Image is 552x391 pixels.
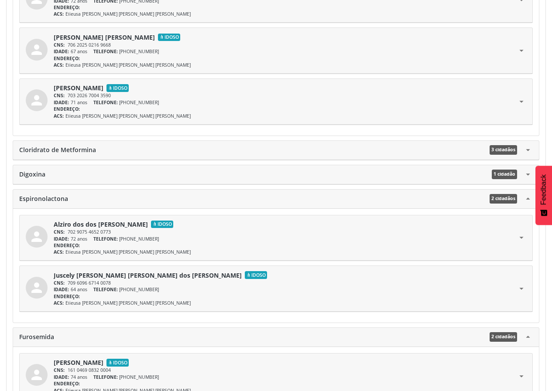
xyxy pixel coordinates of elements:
span: Idoso [158,34,180,41]
i: arrow_drop_up [523,332,533,342]
a: [PERSON_NAME] [54,358,103,367]
span: ENDEREÇO: [54,293,80,299]
i: arrow_drop_down [517,33,526,69]
div: Elieusa [PERSON_NAME] [PERSON_NAME] [PERSON_NAME] [54,300,517,306]
a: [PERSON_NAME] [PERSON_NAME] [54,33,155,42]
i: arrow_drop_down [517,271,526,307]
span: Idoso [106,84,129,92]
div: 71 anos [PHONE_NUMBER] [54,99,517,106]
a: [PERSON_NAME] [54,83,103,92]
div: Elieusa [PERSON_NAME] [PERSON_NAME] [PERSON_NAME] [54,113,517,119]
span: ENDEREÇO: [54,106,80,112]
i: arrow_drop_down [517,220,526,256]
span: ENDEREÇO: [54,242,80,248]
i: arrow_drop_down [517,83,526,119]
span: ACS: [54,62,64,68]
span: IDADE: [54,236,69,242]
span: IDADE: [54,48,69,54]
span: 1 cidadão [492,170,517,179]
a: Juscely [PERSON_NAME] [PERSON_NAME] dos [PERSON_NAME] [54,271,242,280]
span: CNS: [54,92,65,99]
div: Elieusa [PERSON_NAME] [PERSON_NAME] [PERSON_NAME] [54,62,517,68]
span: Espironolactona [19,194,68,204]
span: ENDEREÇO: [54,381,80,387]
button: Feedback - Mostrar pesquisa [535,166,552,225]
span: 2 cidadãos [490,194,517,204]
span: ACS: [54,300,64,306]
span: IDADE: [54,374,69,380]
span: TELEFONE: [93,236,118,242]
span: IDADE: [54,99,69,105]
i: person [29,280,45,296]
span: TELEFONE: [93,99,118,105]
span: Idoso [151,221,173,228]
span: Feedback [540,174,548,205]
span: Idoso [106,359,129,367]
i: arrow_drop_up [523,194,533,204]
div: 74 anos [PHONE_NUMBER] [54,374,517,381]
span: Cloridrato de Metformina [19,145,96,155]
span: TELEFONE: [93,374,118,380]
span: Digoxina [19,170,45,179]
i: person [29,42,45,58]
a: Alziro dos dos [PERSON_NAME] [54,220,148,229]
span: TELEFONE: [93,48,118,54]
div: Elieusa [PERSON_NAME] [PERSON_NAME] [PERSON_NAME] [54,249,517,255]
span: CNS: [54,229,65,235]
span: CNS: [54,367,65,373]
span: ENDEREÇO: [54,55,80,61]
span: IDADE: [54,286,69,292]
span: ACS: [54,113,64,119]
span: 703 2026 7004 3590 [68,92,111,99]
span: CNS: [54,42,65,48]
span: 706 2025 0216 9668 [68,42,111,48]
span: Furosemida [19,332,54,342]
span: 709 6096 6714 0078 [68,280,111,286]
i: person [29,229,45,245]
span: 702 9075 4652 0773 [68,229,111,235]
span: 2 cidadãos [490,332,517,342]
i: arrow_drop_down [523,170,533,179]
span: CNS: [54,280,65,286]
span: TELEFONE: [93,286,118,292]
span: Idoso [245,271,267,279]
i: arrow_drop_down [523,145,533,155]
span: 161 0469 0832 0004 [68,367,111,373]
i: person [29,92,45,108]
span: ACS: [54,11,64,17]
div: 67 anos [PHONE_NUMBER] [54,48,517,55]
span: ACS: [54,249,64,255]
div: Elieusa [PERSON_NAME] [PERSON_NAME] [PERSON_NAME] [54,11,517,17]
div: 64 anos [PHONE_NUMBER] [54,286,517,293]
div: 72 anos [PHONE_NUMBER] [54,236,517,242]
span: ENDEREÇO: [54,4,80,10]
span: 3 cidadãos [490,145,517,155]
